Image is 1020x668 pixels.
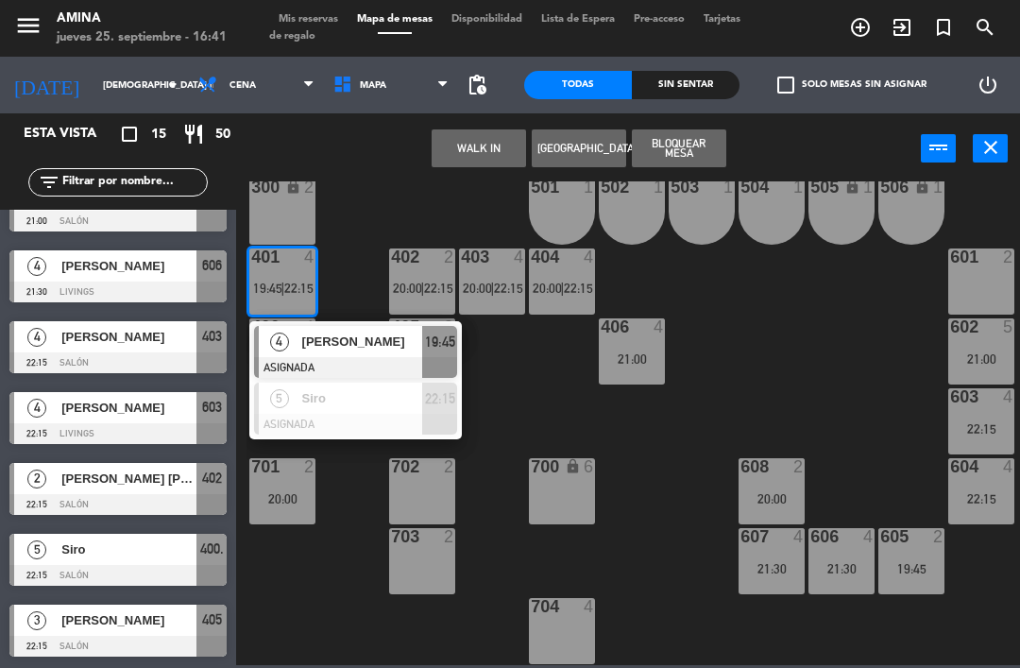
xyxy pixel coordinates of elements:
[632,129,726,167] button: Bloquear Mesa
[304,248,315,265] div: 4
[57,9,227,28] div: Amina
[304,179,315,196] div: 2
[932,16,955,39] i: turned_in_not
[532,14,624,25] span: Lista de Espera
[950,458,951,475] div: 604
[269,14,348,25] span: Mis reservas
[531,248,532,265] div: 404
[27,399,46,418] span: 4
[948,492,1014,505] div: 22:15
[9,123,136,146] div: Esta vista
[425,331,455,353] span: 19:45
[61,398,196,418] span: [PERSON_NAME]
[914,179,930,195] i: lock
[599,352,665,366] div: 21:00
[880,528,881,545] div: 605
[878,562,944,575] div: 19:45
[740,528,741,545] div: 607
[584,458,595,475] div: 6
[38,171,60,194] i: filter_list
[950,248,951,265] div: 601
[442,14,532,25] span: Disponibilidad
[849,16,872,39] i: add_circle_outline
[251,458,252,475] div: 701
[739,562,805,575] div: 21:30
[202,467,222,489] span: 402
[973,134,1008,163] button: close
[565,458,581,474] i: lock
[601,179,602,196] div: 502
[1003,318,1014,335] div: 5
[560,281,564,296] span: |
[202,608,222,631] span: 405
[810,179,811,196] div: 505
[863,179,875,196] div: 1
[810,528,811,545] div: 606
[444,318,455,335] div: 3
[863,528,875,545] div: 4
[27,328,46,347] span: 4
[270,389,289,408] span: 5
[927,136,950,159] i: power_input
[950,318,951,335] div: 602
[723,179,735,196] div: 1
[14,11,42,46] button: menu
[27,611,46,630] span: 3
[27,257,46,276] span: 4
[27,540,46,559] span: 5
[251,318,252,335] div: 400.
[514,248,525,265] div: 4
[229,80,256,91] span: Cena
[424,281,453,296] span: 22:15
[624,14,694,25] span: Pre-acceso
[531,458,532,475] div: 700
[463,281,492,296] span: 20:00
[964,11,1006,43] span: BUSCAR
[494,281,523,296] span: 22:15
[270,333,289,351] span: 4
[793,458,805,475] div: 2
[923,11,964,43] span: Reserva especial
[977,74,999,96] i: power_settings_new
[524,71,632,99] div: Todas
[777,77,926,94] label: Solo mesas sin asignar
[948,422,1014,436] div: 22:15
[202,325,222,348] span: 403
[444,528,455,545] div: 2
[215,124,230,146] span: 50
[360,80,386,91] span: Mapa
[979,136,1002,159] i: close
[891,16,913,39] i: exit_to_app
[285,179,301,195] i: lock
[61,327,196,347] span: [PERSON_NAME]
[151,124,166,146] span: 15
[253,281,282,296] span: 19:45
[740,179,741,196] div: 504
[280,281,284,296] span: |
[444,458,455,475] div: 2
[844,179,860,195] i: lock
[391,458,392,475] div: 702
[880,179,881,196] div: 506
[1003,248,1014,265] div: 2
[671,179,671,196] div: 503
[27,470,46,488] span: 2
[284,281,314,296] span: 22:15
[632,71,739,99] div: Sin sentar
[601,318,602,335] div: 406
[654,179,665,196] div: 1
[60,172,207,193] input: Filtrar por nombre...
[532,129,626,167] button: [GEOGRAPHIC_DATA]
[793,528,805,545] div: 4
[393,281,422,296] span: 20:00
[432,129,526,167] button: WALK IN
[840,11,881,43] span: RESERVAR MESA
[251,248,252,265] div: 401
[950,388,951,405] div: 603
[425,387,455,410] span: 22:15
[161,74,184,96] i: arrow_drop_down
[61,540,196,559] span: Siro
[584,179,595,196] div: 1
[654,318,665,335] div: 4
[466,74,488,96] span: pending_actions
